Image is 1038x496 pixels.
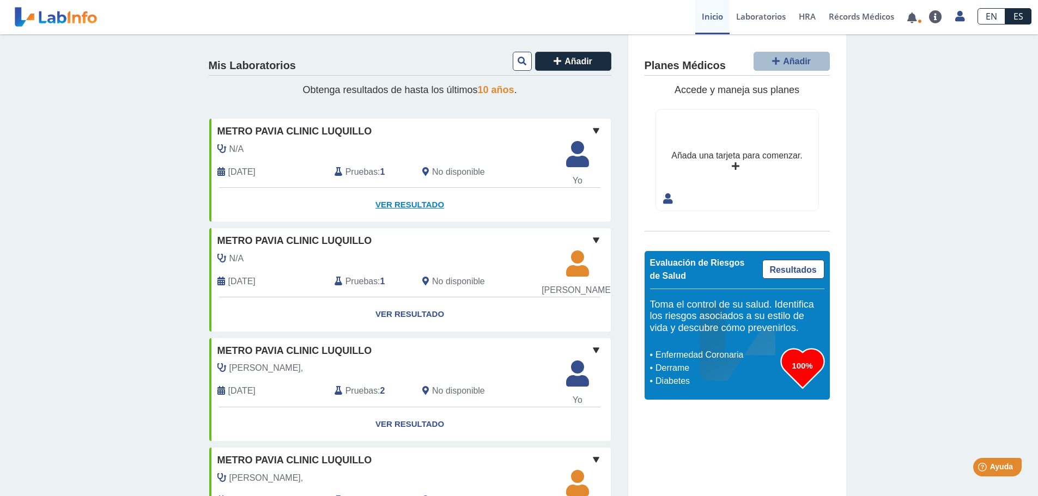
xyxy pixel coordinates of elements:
[345,166,378,179] span: Pruebas
[228,384,256,397] span: 2025-04-07
[941,454,1026,484] iframe: Help widget launcher
[645,59,726,72] h4: Planes Médicos
[302,84,517,95] span: Obtenga resultados de hasta los últimos .
[1005,8,1031,25] a: ES
[783,57,811,66] span: Añadir
[326,164,414,179] div: :
[650,299,824,334] h5: Toma el control de su salud. Identifica los riesgos asociados a su estilo de vida y descubre cómo...
[762,260,824,279] a: Resultados
[217,124,372,139] span: Metro Pavia Clinic Luquillo
[978,8,1005,25] a: EN
[564,57,592,66] span: Añadir
[650,258,745,280] span: Evaluación de Riesgos de Salud
[228,275,256,288] span: 2025-08-15
[432,384,485,397] span: No disponible
[432,275,485,288] span: No disponible
[326,384,414,399] div: :
[560,174,596,187] span: Yo
[781,359,824,372] h3: 100%
[432,166,485,179] span: No disponible
[229,252,244,265] span: N/A
[229,362,303,375] span: Jimenez Mejia,
[326,274,414,289] div: :
[754,52,830,71] button: Añadir
[799,11,816,22] span: HRA
[217,234,372,248] span: Metro Pavia Clinic Luquillo
[380,386,385,395] b: 2
[217,453,372,468] span: Metro Pavia Clinic Luquillo
[228,166,256,179] span: 2025-08-15
[478,84,514,95] span: 10 años
[560,394,596,407] span: Yo
[345,384,378,397] span: Pruebas
[380,277,385,286] b: 1
[209,188,611,222] a: Ver Resultado
[653,348,781,362] li: Enfermedad Coronaria
[675,84,799,95] span: Accede y maneja sus planes
[209,59,296,72] h4: Mis Laboratorios
[535,52,611,71] button: Añadir
[380,167,385,176] b: 1
[217,344,372,358] span: Metro Pavia Clinic Luquillo
[229,143,244,156] span: N/A
[229,471,303,485] span: Ramirez,
[653,362,781,375] li: Derrame
[653,375,781,388] li: Diabetes
[345,275,378,288] span: Pruebas
[209,297,611,332] a: Ver Resultado
[209,407,611,442] a: Ver Resultado
[671,149,802,162] div: Añada una tarjeta para comenzar.
[542,284,613,297] span: [PERSON_NAME]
